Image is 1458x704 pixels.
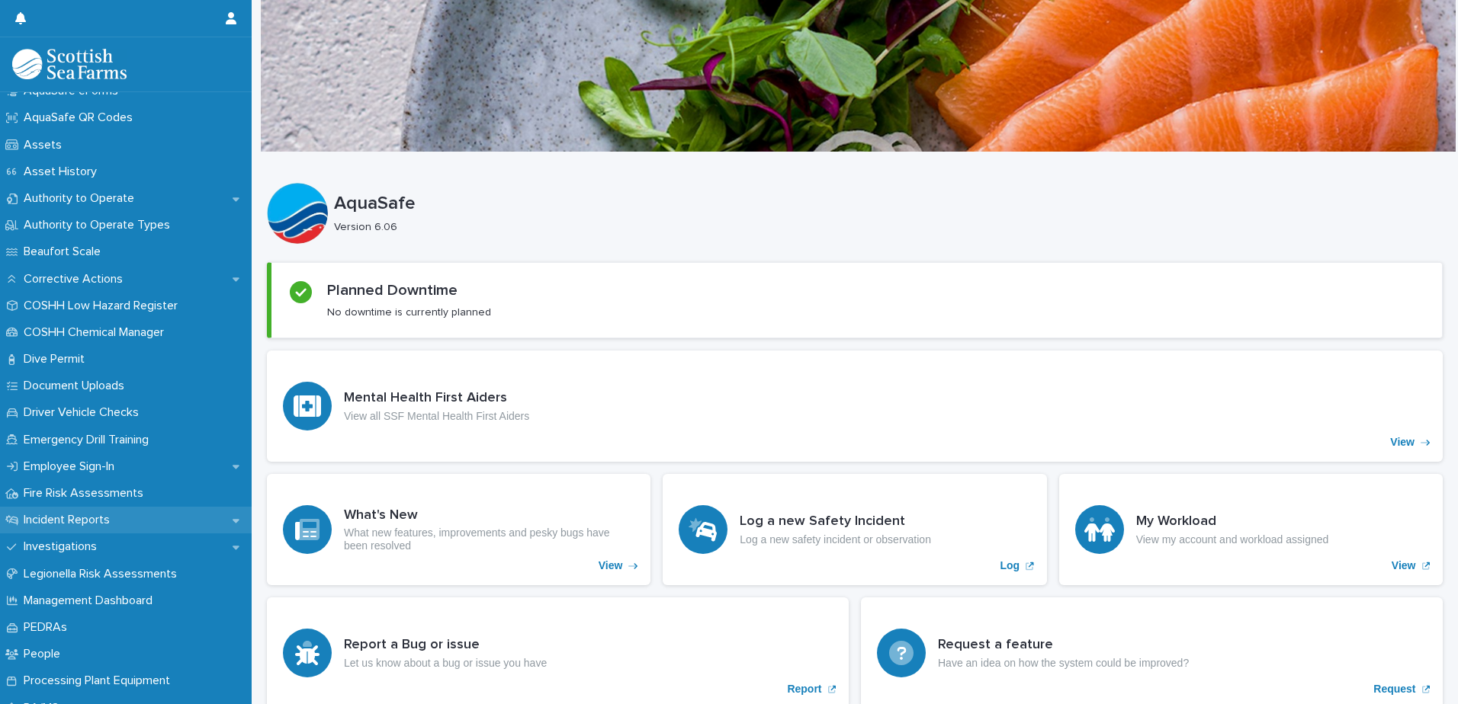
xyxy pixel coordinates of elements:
[1136,533,1329,546] p: View my account and workload assigned
[663,474,1046,585] a: Log
[1373,683,1415,696] p: Request
[740,514,931,530] h3: Log a new Safety Incident
[18,352,97,366] p: Dive Permit
[18,245,113,259] p: Beaufort Scale
[18,299,190,313] p: COSHH Low Hazard Register
[344,410,529,423] p: View all SSF Mental Health First Aiders
[18,272,135,286] p: Corrective Actions
[599,559,623,572] p: View
[18,191,146,206] p: Authority to Operate
[267,474,650,585] a: View
[18,84,130,98] p: AquaSafe eForms
[18,459,127,474] p: Employee Sign-In
[18,674,182,688] p: Processing Plant Equipment
[18,539,109,554] p: Investigations
[18,165,109,179] p: Asset History
[787,683,821,696] p: Report
[344,390,529,407] h3: Mental Health First Aiders
[18,325,176,340] p: COSHH Chemical Manager
[1000,559,1020,572] p: Log
[18,110,145,125] p: AquaSafe QR Codes
[334,221,1431,234] p: Version 6.06
[344,526,634,552] p: What new features, improvements and pesky bugs have been resolved
[344,637,547,654] h3: Report a Bug or issue
[267,350,1443,462] a: View
[1059,474,1443,585] a: View
[18,379,136,393] p: Document Uploads
[18,647,72,661] p: People
[18,433,161,447] p: Emergency Drill Training
[18,218,182,232] p: Authority to Operate Types
[1392,559,1416,572] p: View
[344,507,634,524] h3: What's New
[938,657,1189,670] p: Have an idea on how the system could be improved?
[938,637,1189,654] h3: Request a feature
[740,533,931,546] p: Log a new safety incident or observation
[18,594,165,608] p: Management Dashboard
[334,193,1437,215] p: AquaSafe
[18,486,156,501] p: Fire Risk Assessments
[1390,436,1415,449] p: View
[12,49,127,79] img: bPIBxiqnSb2ggTQWdOVV
[18,567,189,581] p: Legionella Risk Assessments
[18,513,122,527] p: Incident Reports
[344,657,547,670] p: Let us know about a bug or issue you have
[18,405,151,420] p: Driver Vehicle Checks
[327,281,458,299] h2: Planned Downtime
[18,138,74,152] p: Assets
[327,306,491,319] p: No downtime is currently planned
[1136,514,1329,530] h3: My Workload
[18,620,79,635] p: PEDRAs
